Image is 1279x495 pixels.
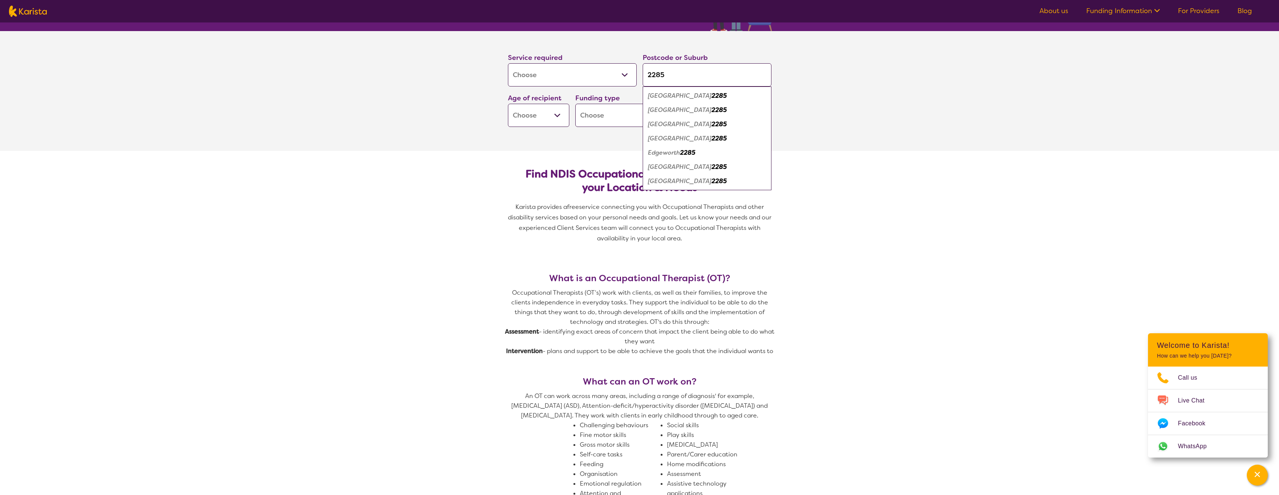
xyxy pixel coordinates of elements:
p: An OT can work across many areas, including a range of diagnosis' for example, [MEDICAL_DATA] (AS... [505,391,774,420]
li: Home modifications [667,459,748,469]
p: How can we help you [DATE]? [1157,353,1259,359]
li: Gross motor skills [580,440,661,450]
a: Blog [1237,6,1252,15]
label: Service required [508,53,563,62]
em: [GEOGRAPHIC_DATA] [648,163,712,171]
em: 2285 [712,177,727,185]
a: Web link opens in a new tab. [1148,435,1268,458]
span: Facebook [1178,418,1214,429]
span: Karista provides a [515,203,567,211]
li: Fine motor skills [580,430,661,440]
em: [GEOGRAPHIC_DATA] [648,106,712,114]
li: Parent/Carer education [667,450,748,459]
em: [GEOGRAPHIC_DATA] [648,177,712,185]
div: Cardiff Heights 2285 [646,117,768,131]
li: [MEDICAL_DATA] [667,440,748,450]
span: Call us [1178,372,1206,383]
label: Funding type [575,94,620,103]
input: Type [643,63,771,86]
li: Self-care tasks [580,450,661,459]
h2: Welcome to Karista! [1157,341,1259,350]
ul: Choose channel [1148,367,1268,458]
span: free [567,203,579,211]
em: Edgeworth [648,149,680,157]
p: Occupational Therapists (OT’s) work with clients, as well as their families, to improve the clien... [505,288,774,327]
em: 2285 [712,134,727,142]
h2: Find NDIS Occupational Therapists based on your Location & Needs [514,167,765,194]
div: Cardiff South 2285 [646,131,768,146]
strong: Assessment [505,328,539,335]
div: Channel Menu [1148,333,1268,458]
label: Postcode or Suburb [643,53,708,62]
li: Emotional regulation [580,479,661,489]
li: Challenging behaviours [580,420,661,430]
em: 2285 [712,106,727,114]
li: Feeding [580,459,661,469]
span: Live Chat [1178,395,1213,406]
em: 2285 [680,149,695,157]
li: Assessment [667,469,748,479]
span: service connecting you with Occupational Therapists and other disability services based on your p... [508,203,773,242]
h3: What can an OT work on? [505,376,774,387]
em: 2285 [712,163,727,171]
button: Channel Menu [1247,465,1268,486]
div: Macquarie Hills 2285 [646,174,768,188]
li: Play skills [667,430,748,440]
a: About us [1039,6,1068,15]
a: Funding Information [1086,6,1160,15]
em: [GEOGRAPHIC_DATA] [648,134,712,142]
label: Age of recipient [508,94,561,103]
span: WhatsApp [1178,441,1216,452]
em: 2285 [712,92,727,100]
li: Organisation [580,469,661,479]
em: 2285 [712,120,727,128]
img: Karista logo [9,6,47,17]
em: [GEOGRAPHIC_DATA] [648,120,712,128]
div: Edgeworth 2285 [646,146,768,160]
li: Social skills [667,420,748,430]
div: Cardiff 2285 [646,103,768,117]
h3: What is an Occupational Therapist (OT)? [505,273,774,283]
em: [GEOGRAPHIC_DATA] [648,92,712,100]
p: - plans and support to be able to achieve the goals that the individual wants to [505,346,774,356]
a: For Providers [1178,6,1219,15]
div: Glendale 2285 [646,160,768,174]
div: Cameron Park 2285 [646,89,768,103]
p: - identifying exact areas of concern that impact the client being able to do what they want [505,327,774,346]
strong: Intervention [506,347,543,355]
